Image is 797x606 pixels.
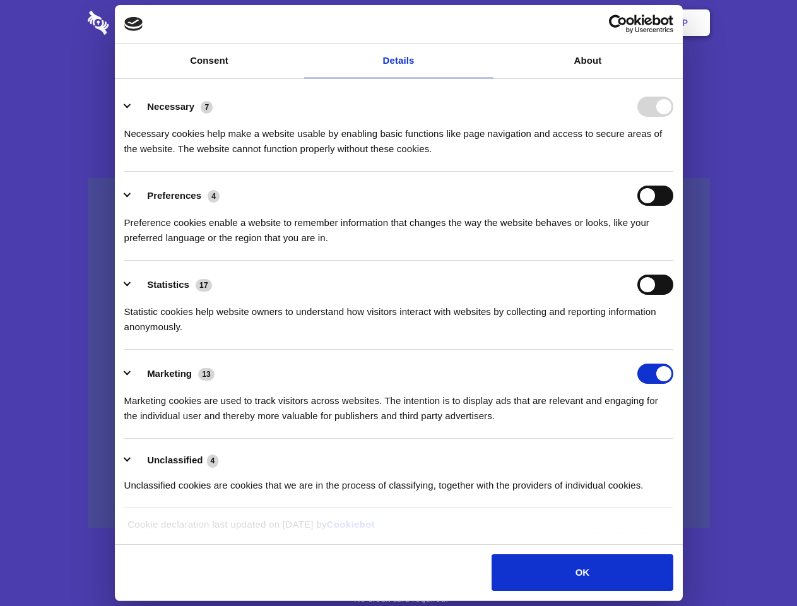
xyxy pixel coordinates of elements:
button: Preferences (4) [124,186,228,206]
div: Statistic cookies help website owners to understand how visitors interact with websites by collec... [124,295,673,335]
button: Unclassified (4) [124,453,227,468]
a: Details [304,44,493,78]
button: Marketing (13) [124,364,223,384]
img: logo-wordmark-white-trans-d4663122ce5f474addd5e946df7df03e33cb6a1c49d2221995e7729f52c070b2.svg [88,11,196,35]
span: 4 [207,454,219,467]
h1: Eliminate Slack Data Loss. [88,57,710,102]
label: Necessary [147,101,194,112]
label: Preferences [147,190,201,201]
a: Consent [115,44,304,78]
button: OK [492,554,673,591]
a: About [493,44,683,78]
a: Cookiebot [327,519,375,530]
span: 17 [196,279,212,292]
div: Cookie declaration last updated on [DATE] by [118,517,679,542]
span: 13 [198,368,215,381]
a: Wistia video thumbnail [88,178,710,528]
a: Contact [512,3,570,42]
img: logo [124,17,143,31]
div: Preference cookies enable a website to remember information that changes the way the website beha... [124,206,673,246]
label: Statistics [147,279,189,290]
a: Usercentrics Cookiebot - opens in a new window [563,15,673,33]
a: Pricing [370,3,425,42]
iframe: Drift Widget Chat Controller [734,543,782,591]
a: Login [572,3,627,42]
label: Marketing [147,368,192,379]
button: Statistics (17) [124,275,220,295]
div: Marketing cookies are used to track visitors across websites. The intention is to display ads tha... [124,384,673,424]
h4: Auto-redaction of sensitive data, encrypted data sharing and self-destructing private chats. Shar... [88,115,710,157]
div: Unclassified cookies are cookies that we are in the process of classifying, together with the pro... [124,468,673,493]
div: Necessary cookies help make a website usable by enabling basic functions like page navigation and... [124,117,673,157]
span: 4 [208,190,220,203]
span: 7 [201,101,213,114]
button: Necessary (7) [124,97,221,117]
